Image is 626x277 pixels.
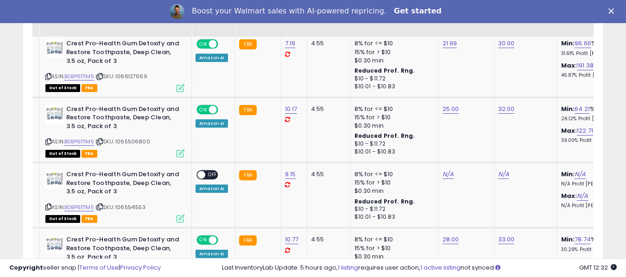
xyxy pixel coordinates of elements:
a: 191.38 [577,61,594,70]
a: 21.99 [443,39,457,48]
div: seller snap | | [9,264,161,272]
div: 15% for > $10 [354,48,431,56]
div: $10 - $11.72 [354,205,431,213]
small: FBA [239,170,256,180]
a: 9.15 [285,170,296,179]
a: 25.00 [443,105,459,114]
b: Crest Pro-Health Gum Detoxify and Restore Toothpaste, Deep Clean, 3.5 oz, Pack of 3 [66,105,179,133]
b: Min: [561,105,575,113]
div: $0.30 min [354,187,431,195]
span: ON [197,40,209,48]
a: B0BP61T1M5 [64,138,94,146]
a: 1 listing [338,263,358,272]
div: 4.55 [311,105,343,113]
a: N/A [577,191,588,201]
img: Profile image for Adrian [170,4,184,19]
a: Privacy Policy [120,263,161,272]
span: FBA [82,215,97,223]
img: 51CbxDxkNGL._SL40_.jpg [45,39,64,58]
small: FBA [239,39,256,49]
div: 8% for <= $10 [354,39,431,48]
span: OFF [217,40,232,48]
b: Max: [561,191,577,200]
b: Crest Pro-Health Gum Detoxify and Restore Toothpaste, Deep Clean, 3.5 oz, Pack of 3 [66,170,179,198]
span: All listings that are currently out of stock and unavailable for purchase on Amazon [45,150,80,158]
div: Last InventoryLab Update: 5 hours ago, requires user action, not synced. [222,264,617,272]
b: Reduced Prof. Rng. [354,197,415,205]
div: 8% for <= $10 [354,170,431,179]
span: ON [197,236,209,244]
a: 33.00 [498,235,515,244]
a: 64.21 [575,105,590,114]
a: N/A [443,170,454,179]
a: Terms of Use [79,263,119,272]
span: | SKU: 1065541553 [95,203,145,211]
a: 10.17 [285,105,297,114]
a: N/A [575,170,586,179]
a: 10.77 [285,235,299,244]
div: 15% for > $10 [354,244,431,252]
a: 1 active listing [420,263,461,272]
div: ASIN: [45,170,184,222]
span: OFF [205,171,220,179]
span: FBA [82,84,97,92]
span: All listings that are currently out of stock and unavailable for purchase on Amazon [45,84,80,92]
div: $10.01 - $10.83 [354,83,431,91]
div: $10 - $11.72 [354,140,431,148]
small: FBA [239,235,256,246]
b: Reduced Prof. Rng. [354,132,415,140]
span: | SKU: 1066127669 [95,73,147,80]
span: FBA [82,150,97,158]
a: 96.66 [575,39,591,48]
div: Boost your Walmart sales with AI-powered repricing. [192,6,386,16]
a: B0BP61T1M5 [64,203,94,211]
span: 2025-08-16 12:32 GMT [579,263,617,272]
b: Min: [561,39,575,48]
a: 122.71 [577,126,593,135]
div: $0.30 min [354,56,431,65]
b: Crest Pro-Health Gum Detoxify and Restore Toothpaste, Deep Clean, 3.5 oz, Pack of 3 [66,39,179,68]
img: 51CbxDxkNGL._SL40_.jpg [45,105,64,123]
div: Amazon AI [196,54,228,62]
div: ASIN: [45,105,184,156]
a: 78.74 [575,235,591,244]
img: 51CbxDxkNGL._SL40_.jpg [45,170,64,189]
div: 4.55 [311,235,343,244]
span: | SKU: 1065506800 [95,138,150,145]
span: OFF [217,236,232,244]
b: Max: [561,126,577,135]
a: 32.00 [498,105,515,114]
a: 30.00 [498,39,515,48]
span: ON [197,105,209,113]
div: $10 - $11.72 [354,75,431,83]
b: Reduced Prof. Rng. [354,67,415,74]
b: Crest Pro-Health Gum Detoxify and Restore Toothpaste, Deep Clean, 3.5 oz, Pack of 3 [66,235,179,264]
img: 51CbxDxkNGL._SL40_.jpg [45,235,64,254]
div: $10.01 - $10.83 [354,148,431,156]
span: OFF [217,105,232,113]
div: $0.30 min [354,122,431,130]
small: FBA [239,105,256,115]
strong: Copyright [9,263,43,272]
div: 8% for <= $10 [354,105,431,113]
a: N/A [498,170,509,179]
div: 4.55 [311,170,343,179]
div: 8% for <= $10 [354,235,431,244]
span: All listings that are currently out of stock and unavailable for purchase on Amazon [45,215,80,223]
b: Min: [561,170,575,179]
a: B0BP61T1M5 [64,73,94,80]
div: Amazon AI [196,119,228,128]
div: 15% for > $10 [354,113,431,122]
div: $10.01 - $10.83 [354,213,431,221]
b: Max: [561,61,577,70]
a: 7.19 [285,39,296,48]
a: Get started [394,6,442,17]
div: Amazon AI [196,185,228,193]
b: Min: [561,235,575,244]
div: ASIN: [45,39,184,91]
div: 4.55 [311,39,343,48]
div: Close [608,8,618,14]
a: 28.00 [443,235,459,244]
div: 15% for > $10 [354,179,431,187]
